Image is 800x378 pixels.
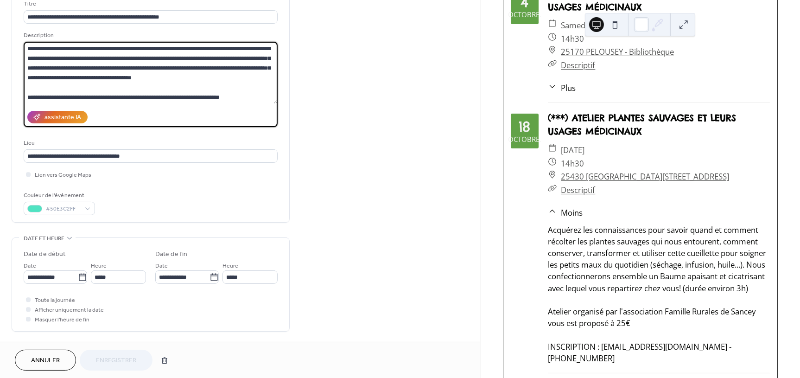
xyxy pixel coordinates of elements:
font: 14h30 [561,33,584,44]
font: Date de fin [155,248,187,261]
font: Annuler [31,355,60,367]
button: Annuler [15,350,76,371]
button: Moins [548,207,583,218]
font: Atelier organisé par l'association Famille Rurales de Sancey vous est proposé à 25€ [548,306,756,328]
button: Plus [548,82,576,94]
font: Lien vers Google Maps [35,170,91,181]
font: #50E3C2FF [46,204,76,215]
font: samedi, octobre 4, 2025 [561,20,649,31]
font: Masquer l'heure de fin [35,315,89,326]
a: 25170 PELOUSEY - Bibliothèque [561,45,674,59]
font: Description [24,30,54,41]
font: INSCRIPTION : [EMAIL_ADDRESS][DOMAIN_NAME] - [PHONE_NUMBER] [548,341,731,364]
font: Lieu [24,138,35,148]
font: octobre. [508,135,541,144]
a: Descriptif [561,185,595,195]
span: Moins [561,207,583,218]
font: 25430 [GEOGRAPHIC_DATA][STREET_ADDRESS] [561,171,729,182]
button: assistante IA [27,111,88,123]
font: Date et heure [24,233,64,244]
font: Couleur de l'événement [24,190,84,201]
font: assistante IA [44,112,81,124]
font: Toute la journée [35,295,75,306]
font: Heure [91,261,107,272]
font: Date [24,261,36,272]
font: Date de début [24,248,65,261]
font: 14h30 [561,158,584,169]
font: Date [155,261,168,272]
font: Afficher uniquement la date [35,305,104,316]
font: Acquérez les connaissances pour savoir quand et comment récolter les plantes sauvages qui nous en... [548,224,766,294]
a: 25430 [GEOGRAPHIC_DATA][STREET_ADDRESS] [561,170,729,184]
a: (***) ATELIER PLANTES SAUVAGES ET LEURS USAGES MÉDICINAUX [548,112,736,137]
font: octobre. [508,10,541,19]
font: 25170 PELOUSEY - Bibliothèque [561,46,674,57]
font: Heure [222,261,238,272]
font: 18 [519,118,530,135]
font: Plus [561,83,576,93]
a: Descriptif [561,60,595,70]
font: [DATE] [561,145,584,155]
